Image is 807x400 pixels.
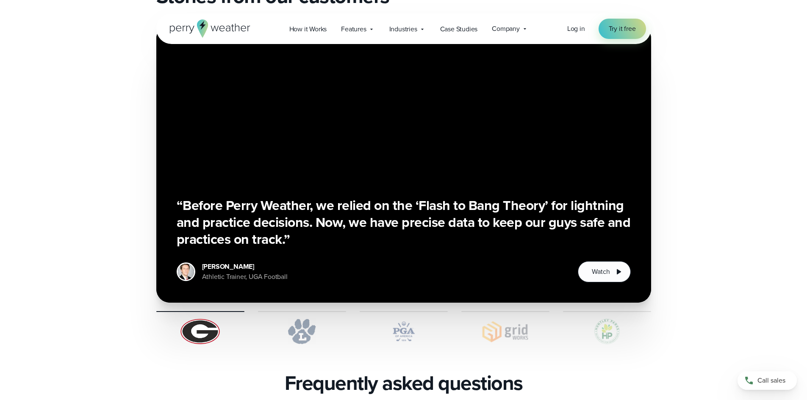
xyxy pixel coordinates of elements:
button: Watch [578,261,630,282]
div: 1 of 5 [156,25,651,303]
a: How it Works [282,20,334,38]
h3: “Before Perry Weather, we relied on the ‘Flash to Bang Theory’ for lightning and practice decisio... [177,197,631,248]
a: Case Studies [433,20,485,38]
div: [PERSON_NAME] [202,262,288,272]
a: Log in [567,24,585,34]
span: Try it free [609,24,636,34]
span: Watch [592,267,610,277]
span: Call sales [757,375,785,386]
a: Call sales [738,371,797,390]
a: Try it free [599,19,646,39]
span: Industries [389,24,417,34]
div: Athletic Trainer, UGA Football [202,272,288,282]
img: PGA.svg [360,319,448,344]
span: Log in [567,24,585,33]
span: How it Works [289,24,327,34]
span: Case Studies [440,24,478,34]
span: Features [341,24,366,34]
div: slideshow [156,25,651,303]
h2: Frequently asked questions [285,371,523,395]
span: Company [492,24,520,34]
img: Gridworks.svg [461,319,549,344]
